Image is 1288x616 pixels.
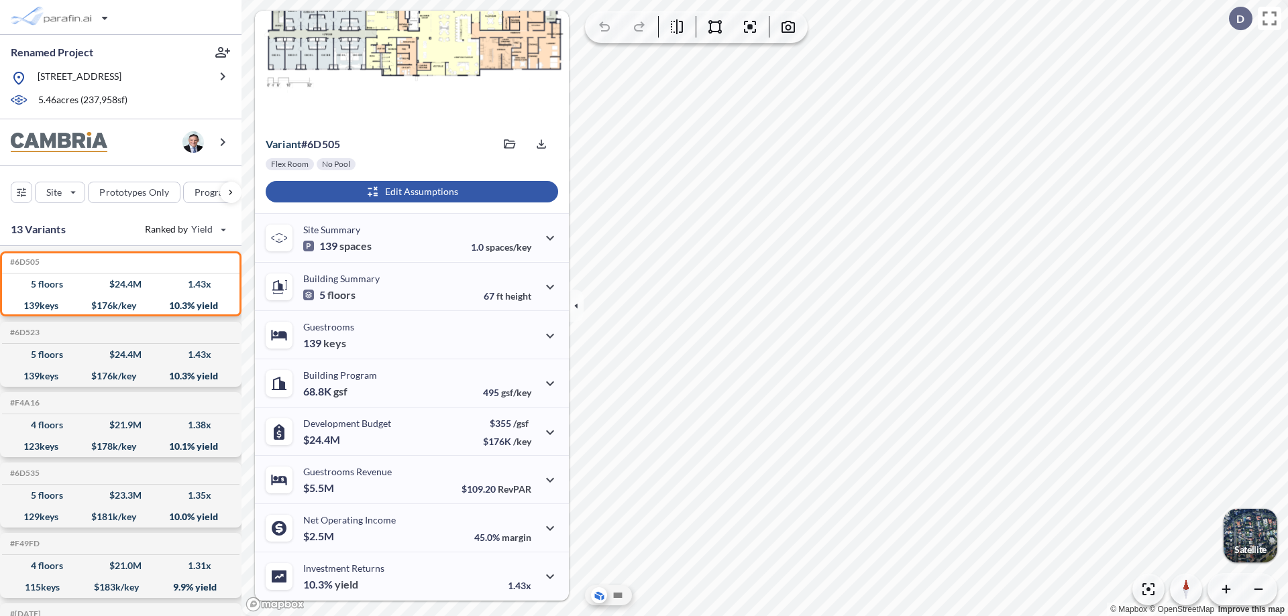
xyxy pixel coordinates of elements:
[496,290,503,302] span: ft
[303,481,336,495] p: $5.5M
[183,182,256,203] button: Program
[303,385,347,398] p: 68.8K
[508,580,531,591] p: 1.43x
[591,587,607,603] button: Aerial View
[483,436,531,447] p: $176K
[191,223,213,236] span: Yield
[266,137,301,150] span: Variant
[327,288,356,302] span: floors
[333,385,347,398] span: gsf
[486,241,531,253] span: spaces/key
[1149,605,1214,614] a: OpenStreetMap
[11,132,107,153] img: BrandImage
[483,387,531,398] p: 495
[290,100,360,111] p: View Floorplans
[266,181,558,202] button: Edit Assumptions
[7,398,40,408] h5: Click to copy the code
[1218,605,1285,614] a: Improve this map
[483,418,531,429] p: $355
[7,257,40,267] h5: Click to copy the code
[1224,509,1277,562] img: Switcher Image
[11,221,66,237] p: 13 Variants
[7,469,40,478] h5: Click to copy the code
[339,239,372,253] span: spaces
[99,186,169,199] p: Prototypes Only
[7,328,40,337] h5: Click to copy the code
[7,539,40,548] h5: Click to copy the code
[323,336,346,350] span: keys
[303,562,384,574] p: Investment Returns
[502,532,531,543] span: margin
[513,436,531,447] span: /key
[610,587,626,603] button: Site Plan
[182,131,204,153] img: user logo
[474,532,531,543] p: 45.0%
[322,159,350,170] p: No Pool
[271,159,309,170] p: Flex Room
[462,483,531,495] p: $109.20
[303,336,346,350] p: 139
[505,290,531,302] span: height
[303,433,342,446] p: $24.4M
[303,514,396,526] p: Net Operating Income
[303,224,360,235] p: Site Summary
[303,578,358,591] p: 10.3%
[35,182,85,203] button: Site
[46,186,62,199] p: Site
[471,241,531,253] p: 1.0
[498,483,531,495] span: RevPAR
[335,578,358,591] span: yield
[484,290,531,302] p: 67
[513,418,529,429] span: /gsf
[1110,605,1147,614] a: Mapbox
[501,387,531,398] span: gsf/key
[303,466,392,477] p: Guestrooms Revenue
[303,273,380,284] p: Building Summary
[38,93,127,108] p: 5.46 acres ( 237,958 sf)
[303,530,336,543] p: $2.5M
[303,418,391,429] p: Development Budget
[246,597,305,612] a: Mapbox homepage
[1224,509,1277,562] button: Switcher ImageSatellite
[38,70,121,86] p: [STREET_ADDRESS]
[1234,544,1267,555] p: Satellite
[303,321,354,332] p: Guestrooms
[303,239,372,253] p: 139
[11,45,93,60] p: Renamed Project
[303,288,356,302] p: 5
[266,137,340,151] p: # 6d505
[303,369,377,381] p: Building Program
[88,182,180,203] button: Prototypes Only
[195,186,232,199] p: Program
[134,219,235,240] button: Ranked by Yield
[1236,13,1244,25] p: D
